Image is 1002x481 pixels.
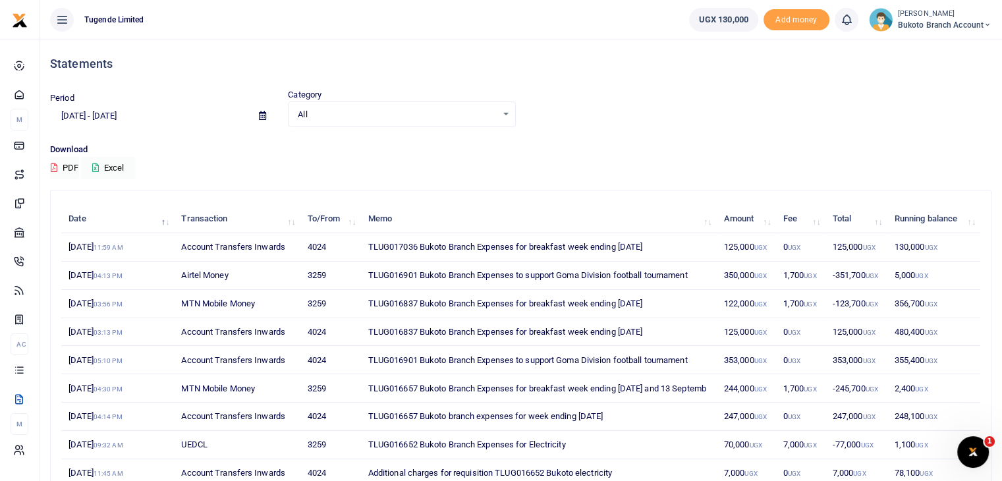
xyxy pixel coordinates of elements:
td: 1,700 [776,290,825,318]
td: 3259 [300,374,361,403]
small: UGX [788,413,800,420]
label: Category [288,88,321,101]
small: UGX [754,357,766,364]
span: Tugende Limited [79,14,150,26]
a: UGX 130,000 [689,8,758,32]
td: 3259 [300,290,361,318]
small: UGX [924,300,937,308]
td: Account Transfers Inwards [174,403,300,431]
button: PDF [50,157,79,179]
td: 247,000 [717,403,776,431]
td: 1,100 [887,431,980,459]
td: 244,000 [717,374,776,403]
td: 125,000 [825,318,887,347]
th: Memo: activate to sort column ascending [360,205,716,233]
a: Add money [764,14,829,24]
small: UGX [754,300,766,308]
td: MTN Mobile Money [174,374,300,403]
td: 70,000 [717,431,776,459]
small: UGX [788,329,800,336]
li: Toup your wallet [764,9,829,31]
td: 1,700 [776,262,825,290]
small: 04:30 PM [94,385,123,393]
td: UEDCL [174,431,300,459]
td: [DATE] [61,374,174,403]
small: UGX [865,300,877,308]
small: UGX [862,244,875,251]
td: [DATE] [61,403,174,431]
th: To/From: activate to sort column ascending [300,205,361,233]
small: UGX [915,385,928,393]
li: Ac [11,333,28,355]
td: 3259 [300,431,361,459]
td: [DATE] [61,233,174,262]
td: 122,000 [717,290,776,318]
small: UGX [924,357,937,364]
td: Account Transfers Inwards [174,233,300,262]
small: UGX [862,329,875,336]
td: 4024 [300,318,361,347]
td: 0 [776,346,825,374]
td: [DATE] [61,262,174,290]
td: 2,400 [887,374,980,403]
span: All [298,108,496,121]
td: 125,000 [717,233,776,262]
td: 125,000 [717,318,776,347]
td: 1,700 [776,374,825,403]
td: TLUG016837 Bukoto Branch Expenses for breakfast week ending [DATE] [360,290,716,318]
td: TLUG016901 Bukoto Branch Expenses to support Goma Division football tournament [360,346,716,374]
li: M [11,109,28,130]
td: 5,000 [887,262,980,290]
td: 3259 [300,262,361,290]
th: Running balance: activate to sort column ascending [887,205,980,233]
a: logo-small logo-large logo-large [12,14,28,24]
small: 03:13 PM [94,329,123,336]
td: 355,400 [887,346,980,374]
td: 130,000 [887,233,980,262]
td: 0 [776,318,825,347]
td: [DATE] [61,431,174,459]
small: UGX [749,441,762,449]
td: 4024 [300,346,361,374]
td: -351,700 [825,262,887,290]
button: Excel [81,157,135,179]
small: UGX [804,300,816,308]
th: Transaction: activate to sort column ascending [174,205,300,233]
small: UGX [853,470,866,477]
td: MTN Mobile Money [174,290,300,318]
td: 356,700 [887,290,980,318]
td: 0 [776,403,825,431]
small: UGX [915,272,928,279]
small: UGX [804,385,816,393]
a: profile-user [PERSON_NAME] Bukoto Branch account [869,8,991,32]
td: Account Transfers Inwards [174,346,300,374]
small: UGX [788,244,800,251]
small: UGX [744,470,757,477]
small: 04:13 PM [94,272,123,279]
small: UGX [924,413,937,420]
td: [DATE] [61,318,174,347]
img: logo-small [12,13,28,28]
span: Add money [764,9,829,31]
td: Account Transfers Inwards [174,318,300,347]
td: 350,000 [717,262,776,290]
td: 480,400 [887,318,980,347]
label: Period [50,92,74,105]
td: 247,000 [825,403,887,431]
span: 1 [984,436,995,447]
small: UGX [754,329,766,336]
iframe: Intercom live chat [957,436,989,468]
input: select period [50,105,248,127]
small: UGX [754,413,766,420]
td: [DATE] [61,290,174,318]
td: TLUG016901 Bukoto Branch Expenses to support Goma Division football tournament [360,262,716,290]
td: Airtel Money [174,262,300,290]
small: UGX [804,272,816,279]
td: 4024 [300,403,361,431]
th: Fee: activate to sort column ascending [776,205,825,233]
td: 0 [776,233,825,262]
img: profile-user [869,8,893,32]
small: UGX [865,272,877,279]
td: TLUG016652 Bukoto Branch Expenses for Electricity [360,431,716,459]
td: -123,700 [825,290,887,318]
